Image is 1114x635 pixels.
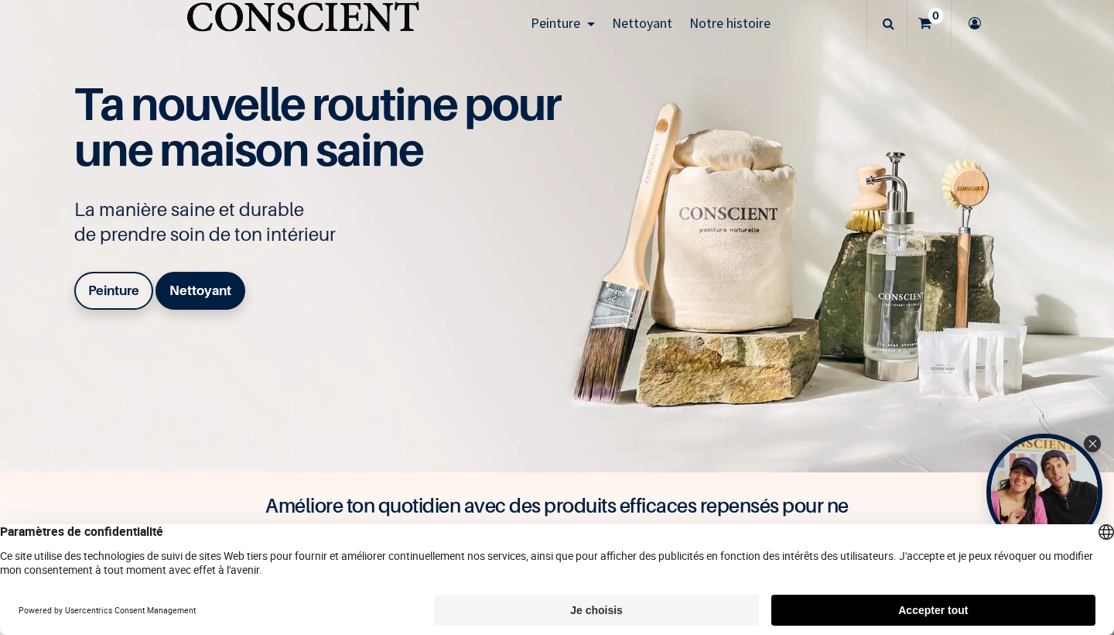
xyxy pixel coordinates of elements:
[1084,435,1101,452] div: Close Tolstoy widget
[13,13,60,60] button: Open chat widget
[74,272,153,309] a: Peinture
[928,8,943,23] sup: 0
[986,434,1102,550] div: Open Tolstoy widget
[74,76,560,177] span: Ta nouvelle routine pour une maison saine
[74,197,577,247] p: La manière saine et durable de prendre soin de ton intérieur
[88,283,139,298] b: Peinture
[248,491,866,550] h4: Améliore ton quotidien avec des produits efficaces repensés pour ne présenter aucun danger pour t...
[612,14,672,32] span: Nettoyant
[986,434,1102,550] div: Tolstoy bubble widget
[531,14,580,32] span: Peinture
[986,434,1102,550] div: Open Tolstoy
[689,14,771,32] span: Notre histoire
[155,272,245,309] a: Nettoyant
[169,283,231,298] b: Nettoyant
